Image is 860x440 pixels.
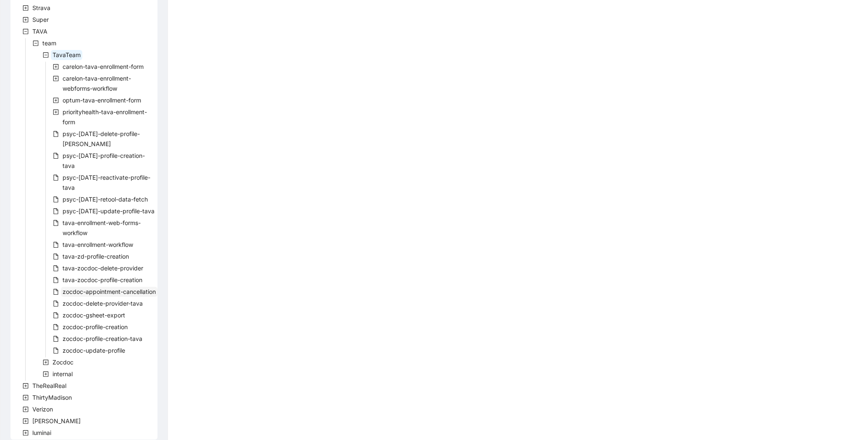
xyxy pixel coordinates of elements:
[63,300,143,307] span: zocdoc-delete-provider-tava
[63,335,142,342] span: zocdoc-profile-creation-tava
[53,289,59,295] span: file
[61,299,144,309] span: zocdoc-delete-provider-tava
[63,312,125,319] span: zocdoc-gsheet-export
[51,369,74,379] span: internal
[63,253,129,260] span: tava-zd-profile-creation
[23,17,29,23] span: plus-square
[51,50,82,60] span: TavaTeam
[53,208,59,214] span: file
[23,5,29,11] span: plus-square
[42,39,56,47] span: team
[61,240,135,250] span: tava-enrollment-workflow
[52,370,73,377] span: internal
[61,263,145,273] span: tava-zocdoc-delete-provider
[31,393,73,403] span: ThirtyMadison
[53,348,59,354] span: file
[31,404,55,414] span: Verizon
[32,394,72,401] span: ThirtyMadison
[53,109,59,115] span: plus-square
[61,129,157,149] span: psyc-today-delete-profile-tava
[61,287,157,297] span: zocdoc-appointment-cancellation
[61,107,157,127] span: priorityhealth-tava-enrollment-form
[61,73,157,94] span: carelon-tava-enrollment-webforms-workflow
[63,265,143,272] span: tava-zocdoc-delete-provider
[53,153,59,159] span: file
[61,275,144,285] span: tava-zocdoc-profile-creation
[61,95,143,105] span: optum-tava-enrollment-form
[53,175,59,181] span: file
[63,219,141,236] span: tava-enrollment-web-forms-workflow
[32,429,51,436] span: luminai
[61,173,157,193] span: psyc-today-reactivate-profile-tava
[61,62,145,72] span: carelon-tava-enrollment-form
[53,265,59,271] span: file
[63,276,142,283] span: tava-zocdoc-profile-creation
[61,310,127,320] span: zocdoc-gsheet-export
[63,174,150,191] span: psyc-[DATE]-reactivate-profile-tava
[23,430,29,436] span: plus-square
[63,152,145,169] span: psyc-[DATE]-profile-creation-tava
[53,336,59,342] span: file
[32,406,53,413] span: Verizon
[53,64,59,70] span: plus-square
[32,417,81,424] span: [PERSON_NAME]
[63,63,144,70] span: carelon-tava-enrollment-form
[23,29,29,34] span: minus-square
[63,207,155,215] span: psyc-[DATE]-update-profile-tava
[61,334,144,344] span: zocdoc-profile-creation-tava
[53,242,59,248] span: file
[32,16,49,23] span: Super
[23,406,29,412] span: plus-square
[53,277,59,283] span: file
[31,416,82,426] span: Virta
[43,52,49,58] span: minus-square
[53,254,59,259] span: file
[23,383,29,389] span: plus-square
[31,26,49,37] span: TAVA
[31,381,68,391] span: TheRealReal
[53,97,59,103] span: plus-square
[63,323,128,330] span: zocdoc-profile-creation
[63,130,140,147] span: psyc-[DATE]-delete-profile-[PERSON_NAME]
[63,97,141,104] span: optum-tava-enrollment-form
[63,75,131,92] span: carelon-tava-enrollment-webforms-workflow
[52,51,81,58] span: TavaTeam
[43,371,49,377] span: plus-square
[33,40,39,46] span: minus-square
[51,357,75,367] span: Zocdoc
[63,196,148,203] span: psyc-[DATE]-retool-data-fetch
[31,15,50,25] span: Super
[61,346,127,356] span: zocdoc-update-profile
[53,131,59,137] span: file
[53,220,59,226] span: file
[23,418,29,424] span: plus-square
[63,241,133,248] span: tava-enrollment-workflow
[63,108,147,126] span: priorityhealth-tava-enrollment-form
[61,151,157,171] span: psyc-today-profile-creation-tava
[61,322,129,332] span: zocdoc-profile-creation
[23,395,29,401] span: plus-square
[53,301,59,306] span: file
[43,359,49,365] span: plus-square
[61,194,149,204] span: psyc-today-retool-data-fetch
[61,206,156,216] span: psyc-today-update-profile-tava
[52,359,73,366] span: Zocdoc
[63,347,125,354] span: zocdoc-update-profile
[61,251,131,262] span: tava-zd-profile-creation
[41,38,58,48] span: team
[63,288,156,295] span: zocdoc-appointment-cancellation
[53,312,59,318] span: file
[32,4,50,11] span: Strava
[53,76,59,81] span: plus-square
[32,28,47,35] span: TAVA
[31,3,52,13] span: Strava
[53,324,59,330] span: file
[31,428,53,438] span: luminai
[32,382,66,389] span: TheRealReal
[53,196,59,202] span: file
[61,218,157,238] span: tava-enrollment-web-forms-workflow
